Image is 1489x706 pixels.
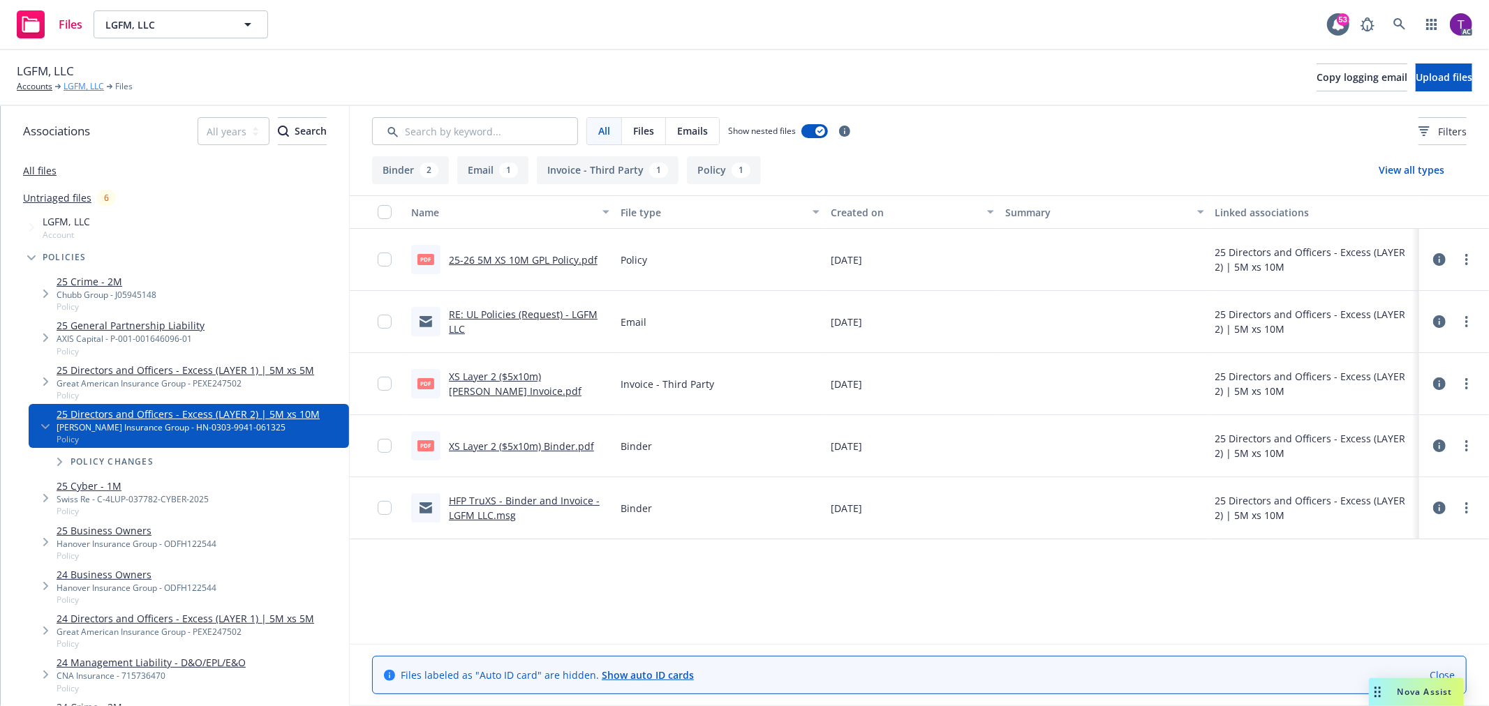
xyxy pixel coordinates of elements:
[1458,437,1475,454] a: more
[1215,205,1414,220] div: Linked associations
[417,440,434,451] span: pdf
[105,17,226,32] span: LGFM, LLC
[1369,678,1386,706] div: Drag to move
[57,363,314,377] a: 25 Directors and Officers - Excess (LAYER 1) | 5M xs 5M
[1418,124,1467,139] span: Filters
[64,80,104,93] a: LGFM, LLC
[1215,369,1414,398] div: 25 Directors and Officers - Excess (LAYER 2) | 5M xs 10M
[23,164,57,177] a: All files
[449,494,600,522] a: HFP TruXS - Binder and Invoice - LGFM LLC.msg
[57,407,320,421] a: 25 Directors and Officers - Excess (LAYER 2) | 5M xs 10M
[57,505,209,517] span: Policy
[831,377,862,391] span: [DATE]
[687,156,761,184] button: Policy
[23,122,90,140] span: Associations
[57,582,216,594] div: Hanover Insurance Group - ODFH122544
[1354,10,1381,38] a: Report a Bug
[1369,678,1464,706] button: Nova Assist
[457,156,528,184] button: Email
[537,156,679,184] button: Invoice - Third Party
[1416,63,1472,91] button: Upload files
[378,501,392,515] input: Toggle Row Selected
[417,254,434,264] span: pdf
[449,308,598,336] a: RE: UL Policies (Request) - LGFM LLC
[615,195,824,229] button: File type
[621,439,652,453] span: Binder
[57,479,209,493] a: 25 Cyber - 1M
[1458,313,1475,330] a: more
[1005,205,1188,220] div: Summary
[411,205,594,220] div: Name
[621,501,652,516] span: Binder
[1386,10,1414,38] a: Search
[57,550,216,562] span: Policy
[57,638,314,649] span: Policy
[57,289,156,301] div: Chubb Group - J05945148
[43,214,90,229] span: LGFM, LLC
[831,315,862,329] span: [DATE]
[378,439,392,453] input: Toggle Row Selected
[17,62,74,80] span: LGFM, LLC
[57,345,205,357] span: Policy
[602,668,694,682] a: Show auto ID cards
[831,205,979,220] div: Created on
[1317,70,1407,84] span: Copy logging email
[372,117,578,145] input: Search by keyword...
[57,682,246,694] span: Policy
[621,315,646,329] span: Email
[1398,686,1453,698] span: Nova Assist
[378,253,392,266] input: Toggle Row Selected
[1215,431,1414,460] div: 25 Directors and Officers - Excess (LAYER 2) | 5M xs 10M
[417,378,434,389] span: pdf
[1337,13,1349,26] div: 53
[449,370,581,398] a: XS Layer 2 ($5x10m) [PERSON_NAME] Invoice.pdf
[278,126,289,137] svg: Search
[1215,245,1414,274] div: 25 Directors and Officers - Excess (LAYER 2) | 5M xs 10M
[43,253,87,262] span: Policies
[57,670,246,682] div: CNA Insurance - 715736470
[420,163,438,178] div: 2
[649,163,668,178] div: 1
[1458,375,1475,392] a: more
[633,123,654,138] span: Files
[449,440,594,453] a: XS Layer 2 ($5x10m) Binder.pdf
[57,433,320,445] span: Policy
[57,493,209,505] div: Swiss Re - C-4LUP-037782-CYBER-2025
[57,523,216,538] a: 25 Business Owners
[57,538,216,550] div: Hanover Insurance Group - ODFH122544
[406,195,615,229] button: Name
[57,389,314,401] span: Policy
[1416,70,1472,84] span: Upload files
[23,190,91,205] a: Untriaged files
[278,118,327,144] div: Search
[728,125,796,137] span: Show nested files
[71,458,154,466] span: Policy changes
[499,163,518,178] div: 1
[831,501,862,516] span: [DATE]
[378,377,392,391] input: Toggle Row Selected
[57,611,314,626] a: 24 Directors and Officers - Excess (LAYER 1) | 5M xs 5M
[97,190,116,206] div: 6
[1450,13,1472,36] img: photo
[59,19,82,30] span: Files
[1430,668,1455,682] a: Close
[57,421,320,433] div: [PERSON_NAME] Insurance Group - HN-0303-9941-061325
[621,253,647,267] span: Policy
[57,594,216,606] span: Policy
[43,229,90,241] span: Account
[1438,124,1467,139] span: Filters
[57,626,314,638] div: Great American Insurance Group - PEXE247502
[94,10,268,38] button: LGFM, LLC
[278,117,327,145] button: SearchSearch
[372,156,449,184] button: Binder
[11,5,88,44] a: Files
[449,253,598,266] a: 25-26 5M XS 10M GPL Policy.pdf
[1000,195,1209,229] button: Summary
[57,274,156,289] a: 25 Crime - 2M
[1356,156,1467,184] button: View all types
[378,315,392,329] input: Toggle Row Selected
[677,123,708,138] span: Emails
[1418,117,1467,145] button: Filters
[1418,10,1446,38] a: Switch app
[1210,195,1419,229] button: Linked associations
